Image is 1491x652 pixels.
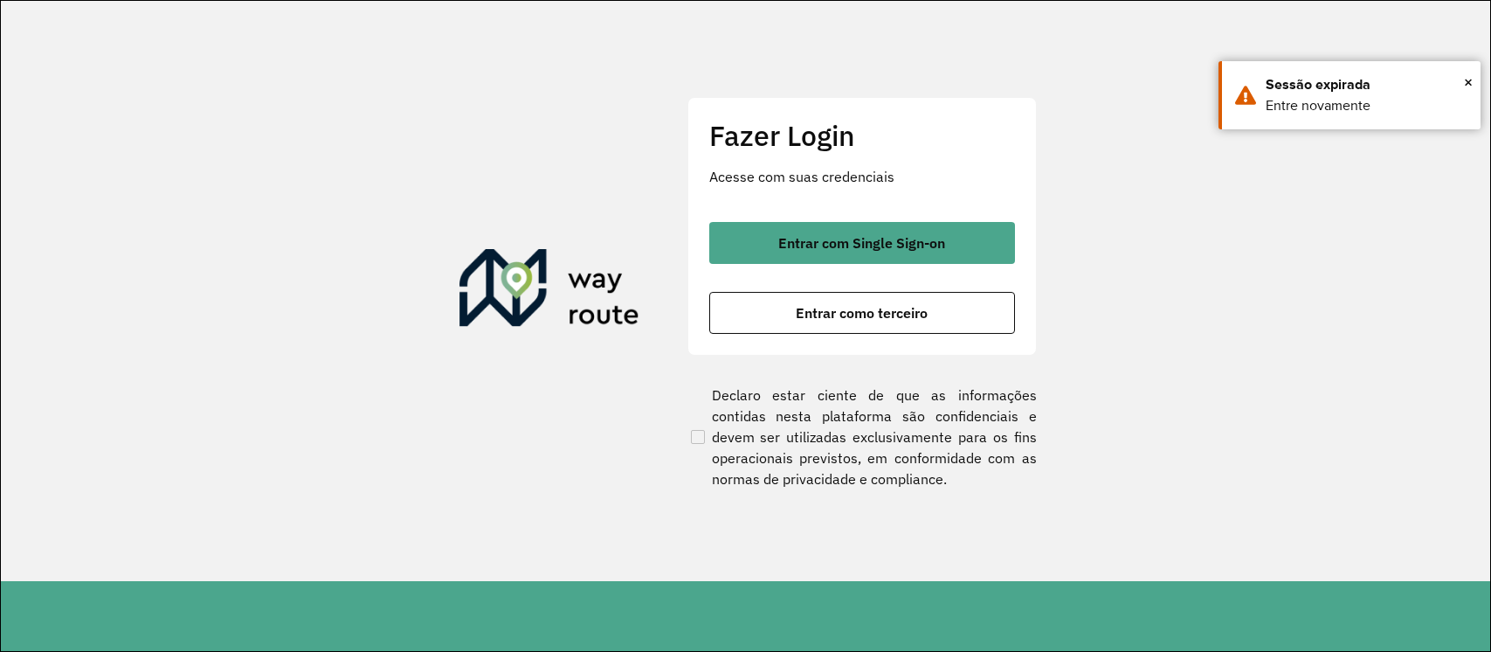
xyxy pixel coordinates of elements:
[687,385,1037,489] label: Declaro estar ciente de que as informações contidas nesta plataforma são confidenciais e devem se...
[709,222,1015,264] button: button
[1266,95,1467,116] div: Entre novamente
[778,236,945,250] span: Entrar com Single Sign-on
[709,119,1015,152] h2: Fazer Login
[1464,69,1473,95] button: Close
[1266,74,1467,95] div: Sessão expirada
[709,166,1015,187] p: Acesse com suas credenciais
[459,249,639,333] img: Roteirizador AmbevTech
[796,306,928,320] span: Entrar como terceiro
[709,292,1015,334] button: button
[1464,69,1473,95] span: ×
